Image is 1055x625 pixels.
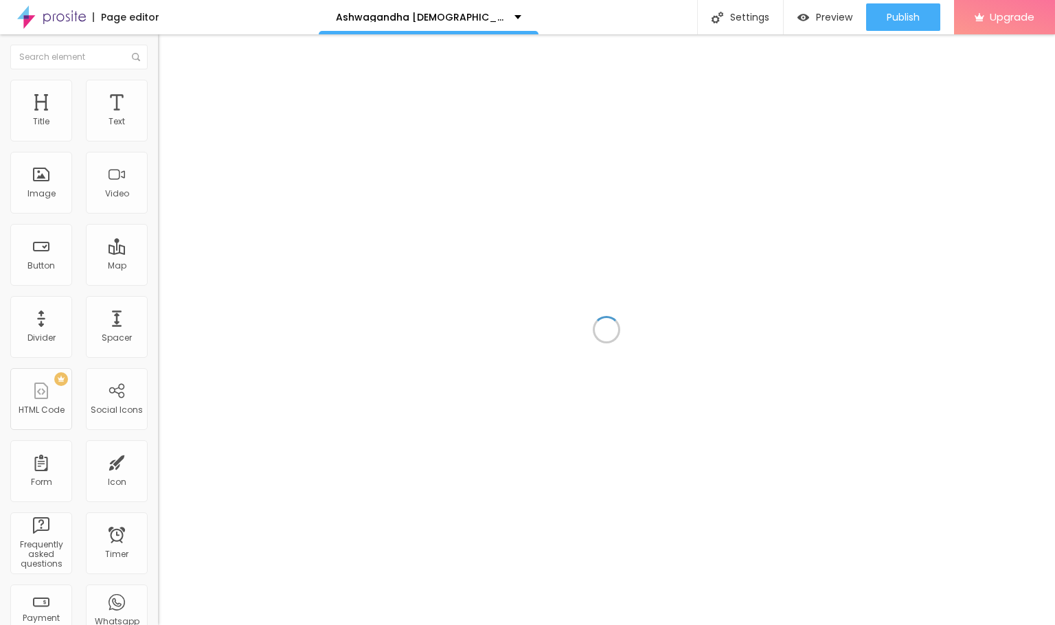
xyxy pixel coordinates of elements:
[27,189,56,198] div: Image
[132,53,140,61] img: Icone
[108,261,126,271] div: Map
[797,12,809,23] img: view-1.svg
[866,3,940,31] button: Publish
[33,117,49,126] div: Title
[109,117,125,126] div: Text
[10,45,148,69] input: Search element
[102,333,132,343] div: Spacer
[19,405,65,415] div: HTML Code
[887,12,920,23] span: Publish
[784,3,866,31] button: Preview
[816,12,852,23] span: Preview
[712,12,723,23] img: Icone
[336,12,504,22] p: Ashwagandha [DEMOGRAPHIC_DATA][MEDICAL_DATA] GummiesThe Herbal Edge for Men’s Performance
[990,11,1034,23] span: Upgrade
[91,405,143,415] div: Social Icons
[14,540,68,569] div: Frequently asked questions
[27,261,55,271] div: Button
[27,333,56,343] div: Divider
[93,12,159,22] div: Page editor
[105,549,128,559] div: Timer
[105,189,129,198] div: Video
[108,477,126,487] div: Icon
[31,477,52,487] div: Form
